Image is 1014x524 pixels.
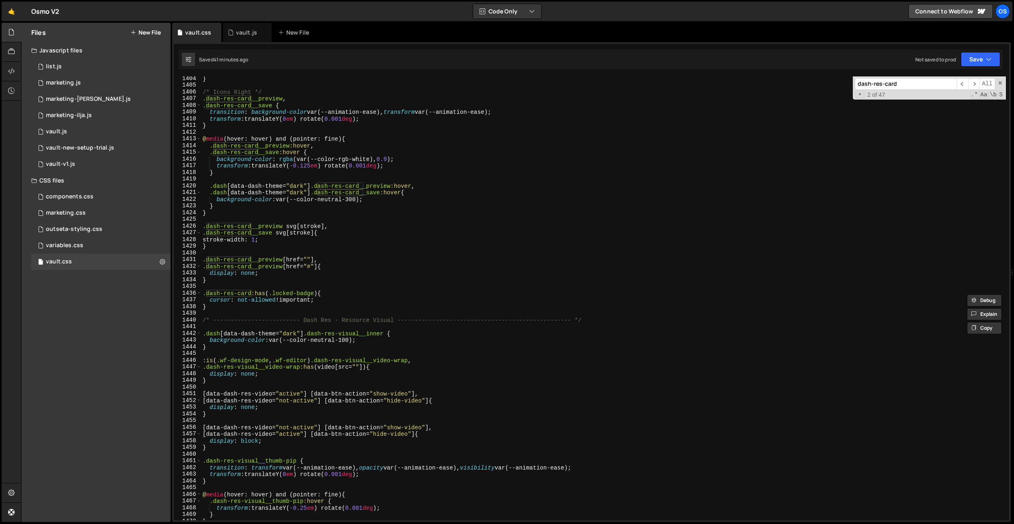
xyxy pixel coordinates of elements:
div: 1413 [174,135,201,142]
div: 1454 [174,411,201,417]
div: vault.css [185,28,211,37]
div: 1405 [174,82,201,89]
span: ​ [968,78,979,90]
div: New File [278,28,312,37]
div: 1427 [174,229,201,236]
div: vault.js [46,128,67,135]
div: 1419 [174,176,201,183]
div: 1462 [174,464,201,471]
div: 1461 [174,457,201,464]
a: Connect to Webflow [908,4,993,19]
div: vault.js [236,28,257,37]
div: components.css [46,193,93,200]
div: marketing-ilja.js [46,112,92,119]
div: 1437 [174,296,201,303]
div: 1411 [174,122,201,129]
button: Explain [967,308,1002,320]
div: vault.css [46,258,72,265]
div: 1409 [174,109,201,115]
div: 1432 [174,263,201,270]
div: 16596/45133.js [31,124,171,140]
div: 1425 [174,216,201,223]
div: 1410 [174,115,201,122]
div: 16596/45152.js [31,140,171,156]
div: 1459 [174,444,201,451]
div: 1412 [174,129,201,136]
div: 1447 [174,363,201,370]
div: 41 minutes ago [214,56,248,63]
div: 16596/45423.js [31,107,171,124]
a: 🤙 [2,2,22,21]
div: 1464 [174,478,201,485]
div: 1455 [174,417,201,424]
div: 1424 [174,209,201,216]
div: 1456 [174,424,201,431]
div: 1467 [174,498,201,504]
div: outseta-styling.css [46,226,102,233]
span: Toggle Replace mode [856,91,864,98]
div: 1430 [174,250,201,257]
div: 1443 [174,337,201,344]
div: 16596/45511.css [31,189,171,205]
div: Not saved to prod [915,56,956,63]
div: 1453 [174,404,201,411]
div: 1404 [174,75,201,82]
div: 1460 [174,451,201,458]
div: Osmo V2 [31,7,59,16]
div: 1452 [174,397,201,404]
div: 1450 [174,384,201,391]
span: CaseSensitive Search [979,91,988,99]
div: 16596/45156.css [31,221,171,237]
button: Copy [967,322,1002,334]
div: 16596/45422.js [31,75,171,91]
div: 1415 [174,149,201,156]
div: 1466 [174,491,201,498]
h2: Files [31,28,46,37]
div: variables.css [46,242,83,249]
div: marketing.js [46,79,81,87]
button: Save [961,52,1000,67]
div: 1468 [174,504,201,511]
a: Os [995,4,1010,19]
div: 1465 [174,484,201,491]
div: 1458 [174,437,201,444]
div: 1469 [174,511,201,518]
div: 1441 [174,323,201,330]
span: Search In Selection [998,91,1003,99]
div: 1446 [174,357,201,364]
div: 1408 [174,102,201,109]
div: 1449 [174,377,201,384]
div: vault-new-setup-trial.js [46,144,114,152]
div: 1434 [174,276,201,283]
div: list.js [46,63,62,70]
div: marketing.css [46,209,86,217]
input: Search for [855,78,957,90]
div: 1416 [174,156,201,163]
div: 1436 [174,290,201,297]
div: 16596/45424.js [31,91,171,107]
div: 1429 [174,243,201,250]
div: 1420 [174,183,201,189]
div: 1451 [174,390,201,397]
div: 1457 [174,431,201,437]
div: 1442 [174,330,201,337]
div: 1435 [174,283,201,290]
div: 1433 [174,270,201,276]
div: vault-v1.js [46,161,75,168]
div: CSS files [22,172,171,189]
button: Debug [967,294,1002,307]
div: 1438 [174,303,201,310]
div: 1418 [174,169,201,176]
span: 2 of 47 [864,91,889,98]
div: 16596/45153.css [31,254,171,270]
div: Javascript files [22,42,171,59]
div: 1428 [174,236,201,243]
div: 16596/45154.css [31,237,171,254]
div: marketing-[PERSON_NAME].js [46,96,131,103]
div: 1407 [174,95,201,102]
div: 1426 [174,223,201,230]
span: ​ [957,78,968,90]
span: Alt-Enter [979,78,995,90]
div: Saved [199,56,248,63]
